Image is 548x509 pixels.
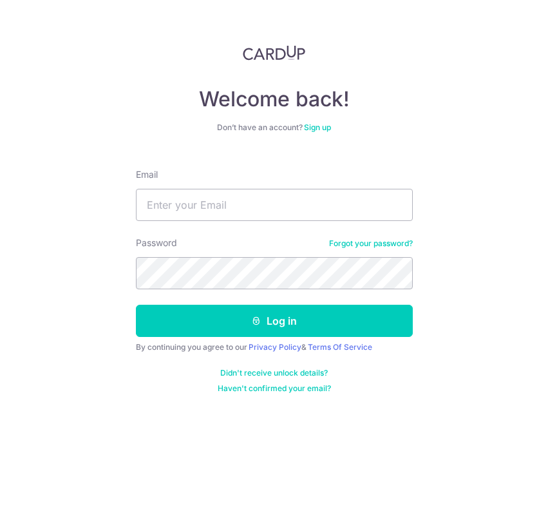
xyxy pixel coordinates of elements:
a: Didn't receive unlock details? [220,368,328,378]
input: Enter your Email [136,189,413,221]
button: Log in [136,305,413,337]
h4: Welcome back! [136,86,413,112]
a: Haven't confirmed your email? [218,383,331,394]
a: Forgot your password? [329,238,413,249]
div: By continuing you agree to our & [136,342,413,352]
img: CardUp Logo [243,45,306,61]
a: Terms Of Service [308,342,372,352]
label: Password [136,236,177,249]
div: Don’t have an account? [136,122,413,133]
a: Privacy Policy [249,342,301,352]
a: Sign up [304,122,331,132]
label: Email [136,168,158,181]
